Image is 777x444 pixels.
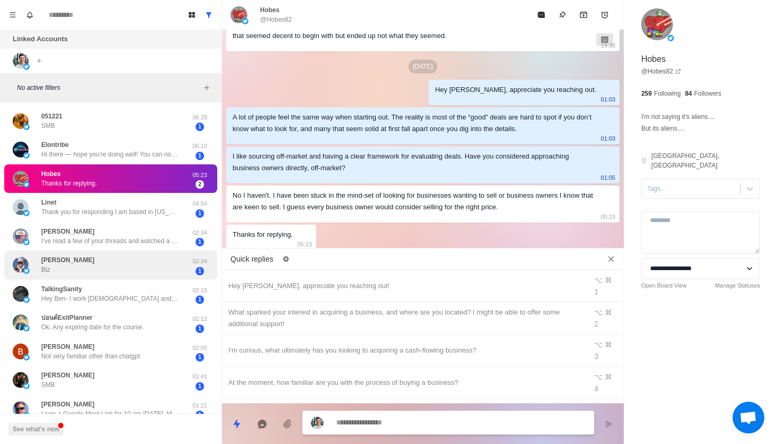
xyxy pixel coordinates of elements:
[196,209,204,218] span: 1
[13,228,29,244] img: picture
[641,53,665,66] p: Hobes
[23,181,30,188] img: picture
[298,238,312,250] p: 05:23
[233,229,293,240] div: Thanks for replying.
[23,383,30,389] img: picture
[41,236,179,246] p: I’ve read a few of your threads and watched a few YouTube videos. Goal would be to lean the proce...
[196,295,204,304] span: 1
[13,344,29,359] img: picture
[641,8,673,40] img: picture
[4,6,21,23] button: Menu
[13,372,29,388] img: picture
[187,401,213,410] p: 01:21
[21,6,38,23] button: Notifications
[41,400,95,409] p: [PERSON_NAME]
[33,54,45,67] button: Add account
[641,89,652,98] p: 259
[41,409,179,419] p: I saw a Google Meet Link for 10 am [DATE]. My son will also be on call. What are the membership f...
[196,353,204,362] span: 1
[187,171,213,180] p: 05:23
[41,169,61,179] p: Hobes
[196,382,204,391] span: 1
[23,267,30,274] img: picture
[41,351,140,361] p: Not very familiar other than chatgpt
[41,179,97,188] p: Thanks for replying.
[200,81,213,94] button: Add filters
[228,345,580,356] div: I'm curious, what ultimately has you looking to acquiring a cash-flowing business?
[228,280,580,292] div: Hey [PERSON_NAME], appreciate you reaching out!
[13,113,29,129] img: picture
[41,371,95,380] p: [PERSON_NAME]
[641,111,717,134] p: I'm not saying it's aliens.... But its aliens....
[23,152,30,159] img: picture
[242,18,248,24] img: picture
[233,190,596,213] div: No I haven't. I have been stuck in the mind-set of looking for businesses wanting to sell or busi...
[187,142,213,151] p: 06:10
[277,413,298,434] button: Add media
[601,133,616,144] p: 01:03
[13,286,29,302] img: picture
[23,239,30,245] img: picture
[13,171,29,187] img: picture
[651,151,760,170] p: [GEOGRAPHIC_DATA], [GEOGRAPHIC_DATA]
[41,207,179,217] p: Thank you for responding I am based in [US_STATE]
[187,257,213,266] p: 02:34
[200,6,217,23] button: Show all conversations
[594,307,617,330] div: ⌥ ⌘ 2
[573,4,594,25] button: Archive
[601,211,616,223] p: 05:23
[13,53,29,69] img: picture
[668,35,674,41] img: picture
[13,257,29,273] img: picture
[196,238,204,246] span: 1
[641,281,687,290] a: Open Board View
[603,251,619,267] button: Close quick replies
[183,6,200,23] button: Board View
[435,84,596,96] div: Hey [PERSON_NAME], appreciate you reaching out.
[41,313,92,322] p: ปอนด์ExitPlanner
[715,281,760,290] a: Manage Statuses
[41,227,95,236] p: [PERSON_NAME]
[41,140,69,150] p: Elontribe
[13,199,29,215] img: picture
[226,413,247,434] button: Quick replies
[601,172,616,183] p: 01:05
[196,152,204,160] span: 1
[277,251,294,267] button: Edit quick replies
[23,412,30,418] img: picture
[13,34,68,44] p: Linked Accounts
[41,322,144,332] p: Ok. Any expiring date for the course.
[23,124,30,130] img: picture
[187,228,213,237] p: 02:34
[230,6,247,23] img: picture
[260,5,280,15] p: Hobes
[23,63,30,70] img: picture
[187,314,213,323] p: 02:12
[13,142,29,158] img: picture
[598,413,619,434] button: Send message
[23,354,30,360] img: picture
[601,94,616,105] p: 01:03
[230,254,273,265] p: Quick replies
[13,314,29,330] img: picture
[228,377,580,388] div: At the moment, how familiar are you with the process of buying a business?
[8,423,63,436] button: See what's new
[233,112,596,135] div: A lot of people feel the same way when starting out. The reality is most of the “good” deals are ...
[594,371,617,394] div: ⌥ ⌘ 4
[23,210,30,216] img: picture
[187,286,213,295] p: 02:15
[311,417,323,429] img: picture
[531,4,552,25] button: Mark as read
[41,380,55,390] p: SMB
[41,265,50,274] p: Biz
[41,121,55,131] p: SMB
[252,413,273,434] button: Reply with AI
[594,339,617,362] div: ⌥ ⌘ 3
[187,372,213,381] p: 01:41
[228,307,580,330] div: What sparked your interest in acquiring a business, and where are you located? I might be able to...
[594,4,615,25] button: Add reminder
[260,15,292,24] p: @Hobes82
[23,325,30,331] img: picture
[41,294,179,303] p: Hey Ben- I work [DEMOGRAPHIC_DATA] and I want to venture into starting a business but I don’t hav...
[694,89,721,98] p: Followers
